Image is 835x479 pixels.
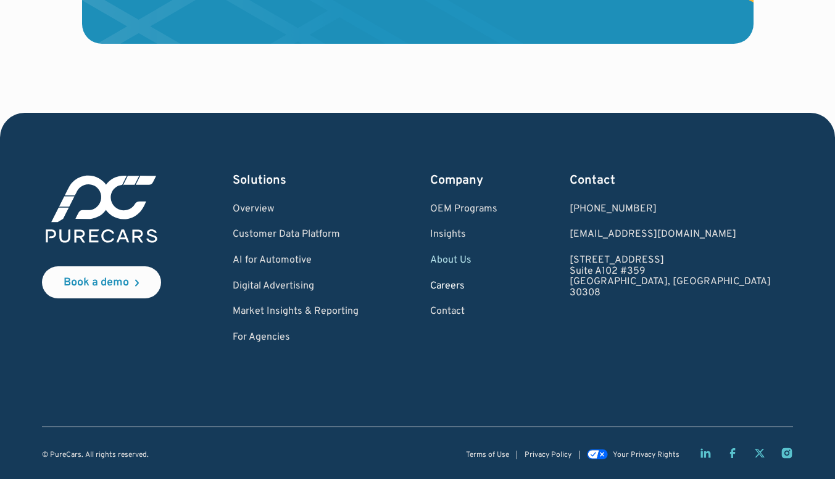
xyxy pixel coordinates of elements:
a: Book a demo [42,266,161,298]
a: Overview [233,204,359,215]
a: Insights [430,229,497,240]
a: AI for Automotive [233,255,359,266]
a: Careers [430,281,497,292]
a: About Us [430,255,497,266]
a: Digital Advertising [233,281,359,292]
a: OEM Programs [430,204,497,215]
a: Twitter X page [754,447,766,459]
div: [PHONE_NUMBER] [570,204,771,215]
div: Solutions [233,172,359,189]
a: Your Privacy Rights [587,451,679,459]
a: [STREET_ADDRESS]Suite A102 #359[GEOGRAPHIC_DATA], [GEOGRAPHIC_DATA]30308 [570,255,771,298]
a: Contact [430,306,497,317]
a: Facebook page [726,447,739,459]
div: Contact [570,172,771,189]
a: LinkedIn page [699,447,712,459]
img: purecars logo [42,172,161,247]
a: Terms of Use [466,451,509,459]
div: Your Privacy Rights [613,451,679,459]
a: For Agencies [233,332,359,343]
div: Book a demo [64,277,129,289]
div: © PureCars. All rights reserved. [42,451,149,459]
div: Company [430,172,497,189]
a: Instagram page [781,447,793,459]
a: Customer Data Platform [233,229,359,240]
a: Market Insights & Reporting [233,306,359,317]
a: Email us [570,229,771,240]
a: Privacy Policy [525,451,571,459]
